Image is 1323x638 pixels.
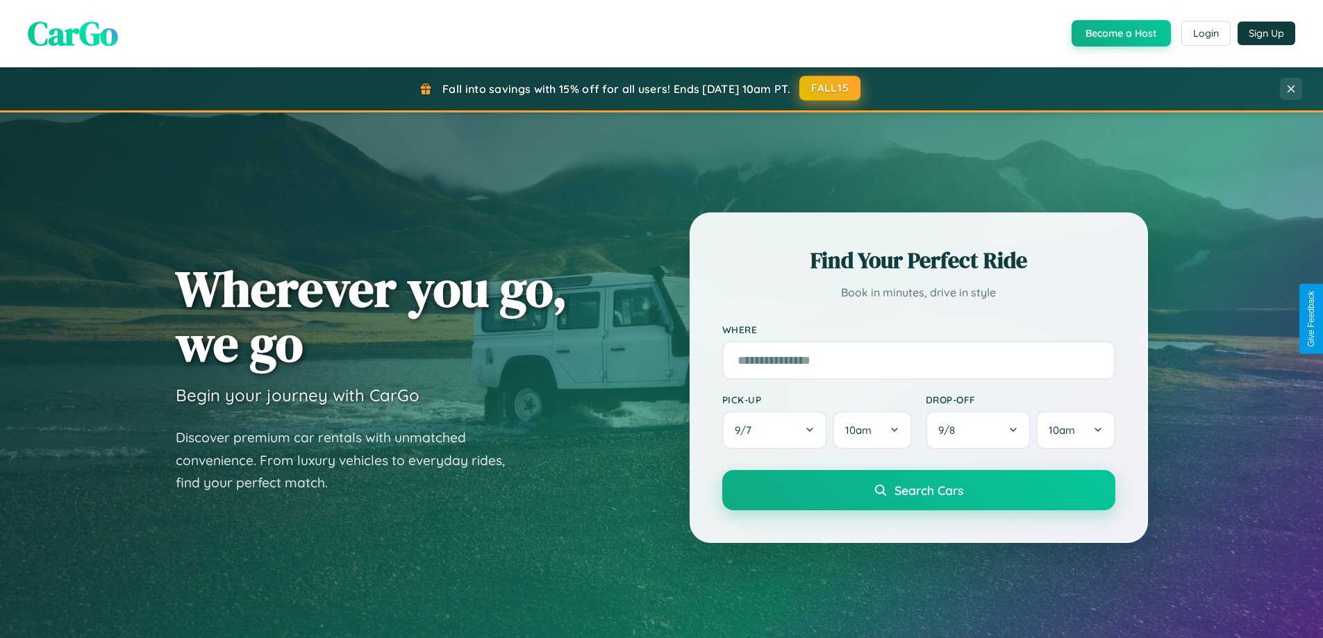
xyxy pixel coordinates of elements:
button: Become a Host [1072,20,1171,47]
div: Give Feedback [1306,291,1316,347]
p: Discover premium car rentals with unmatched convenience. From luxury vehicles to everyday rides, ... [176,426,523,494]
button: Sign Up [1238,22,1295,45]
span: CarGo [28,10,118,56]
p: Book in minutes, drive in style [722,283,1115,303]
label: Pick-up [722,394,912,405]
button: FALL15 [799,76,860,101]
span: 9 / 8 [938,423,962,437]
h2: Find Your Perfect Ride [722,245,1115,276]
button: 10am [1036,411,1115,449]
button: 9/8 [926,411,1031,449]
h1: Wherever you go, we go [176,261,567,371]
span: 10am [845,423,872,437]
span: Fall into savings with 15% off for all users! Ends [DATE] 10am PT. [442,82,790,96]
span: 10am [1049,423,1075,437]
button: Search Cars [722,470,1115,510]
span: 9 / 7 [735,423,758,437]
button: 10am [833,411,911,449]
h3: Begin your journey with CarGo [176,385,419,405]
label: Where [722,324,1115,335]
button: Login [1181,21,1231,46]
button: 9/7 [722,411,828,449]
label: Drop-off [926,394,1115,405]
span: Search Cars [895,482,963,498]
